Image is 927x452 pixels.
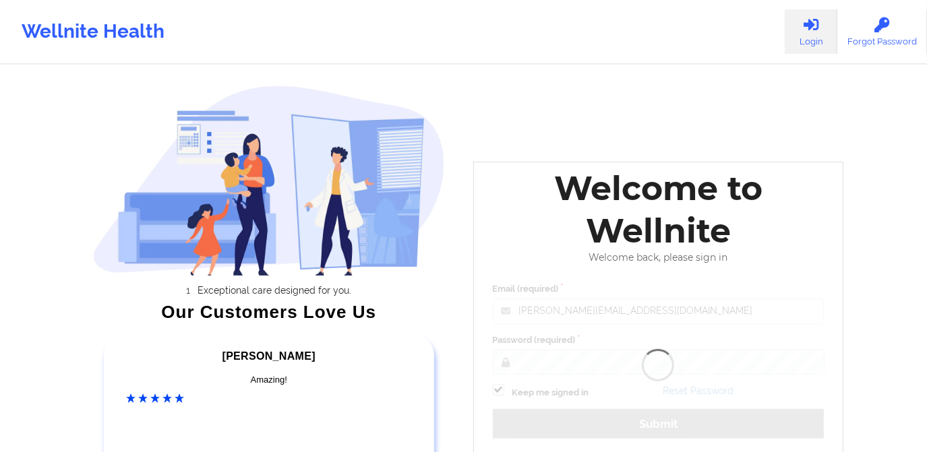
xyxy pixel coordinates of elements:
span: [PERSON_NAME] [222,350,316,362]
a: Forgot Password [837,9,927,54]
img: wellnite-auth-hero_200.c722682e.png [93,85,445,276]
div: Our Customers Love Us [93,305,445,319]
div: Welcome back, please sign in [483,252,834,263]
li: Exceptional care designed for you. [105,285,445,296]
a: Login [785,9,837,54]
div: Amazing! [126,373,412,387]
div: Welcome to Wellnite [483,167,834,252]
